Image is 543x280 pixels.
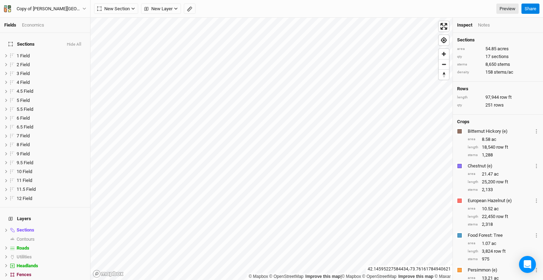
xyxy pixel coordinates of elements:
[468,257,478,262] div: stems
[468,187,539,193] div: 2,133
[468,187,478,193] div: stems
[494,248,506,255] span: row ft
[468,163,533,169] div: Chestnut (e)
[17,236,35,242] span: Contours
[305,274,340,279] a: Improve this map
[468,198,533,204] div: European Hazelnut (e)
[17,227,86,233] div: Sections
[457,94,539,101] div: 97,944
[17,263,38,268] span: Headlands
[17,196,86,201] div: 12 Field
[497,46,509,52] span: acres
[17,5,82,12] div: Copy of Opal Grove Farm
[457,62,482,67] div: stems
[4,5,87,13] button: Copy of [PERSON_NAME][GEOGRAPHIC_DATA]
[249,274,268,279] a: Mapbox
[66,42,82,47] button: Hide All
[17,115,86,121] div: 6 Field
[468,171,539,177] div: 21.47
[17,245,86,251] div: Roads
[494,102,504,108] span: rows
[17,88,86,94] div: 4.5 Field
[93,270,124,278] a: Mapbox logo
[468,221,539,228] div: 2,318
[17,80,30,85] span: 4 Field
[439,21,449,32] button: Enter fullscreen
[534,231,539,239] button: Crop Usage
[496,4,519,14] a: Preview
[341,274,361,279] a: Mapbox
[17,245,29,251] span: Roads
[17,124,33,130] span: 6.5 Field
[468,137,478,142] div: area
[468,214,478,219] div: length
[468,206,478,211] div: area
[17,160,33,165] span: 9.5 Field
[17,107,86,112] div: 5.5 Field
[17,107,33,112] span: 5.5 Field
[17,263,86,269] div: Headlands
[457,54,482,59] div: qty
[468,267,533,273] div: Persimmon (e)
[439,35,449,45] button: Find my location
[534,162,539,170] button: Crop Usage
[17,151,30,156] span: 9 Field
[17,80,86,85] div: 4 Field
[468,171,478,177] div: area
[457,22,472,28] div: Inspect
[468,145,478,150] div: length
[362,274,397,279] a: OpenStreetMap
[534,196,539,205] button: Crop Usage
[17,124,86,130] div: 6.5 Field
[17,53,86,59] div: 1 Field
[468,232,533,239] div: Food Forest: Tree
[468,179,478,185] div: length
[17,272,31,277] span: Fences
[468,206,539,212] div: 10.52
[398,274,433,279] a: Improve this map
[4,22,16,28] a: Fields
[457,119,469,125] h4: Crops
[468,256,539,262] div: 975
[494,69,513,75] span: stems/ac
[468,136,539,143] div: 8.58
[17,160,86,166] div: 9.5 Field
[17,151,86,157] div: 9 Field
[17,236,86,242] div: Contours
[17,133,86,139] div: 7 Field
[534,127,539,135] button: Crop Usage
[97,5,130,12] span: New Section
[457,103,482,108] div: qty
[468,179,539,185] div: 25,200
[497,61,510,68] span: stems
[457,61,539,68] div: 8,650
[4,212,86,226] h4: Layers
[141,4,181,14] button: New Layer
[434,274,451,279] a: Maxar
[184,4,195,14] button: Shortcut: M
[496,144,508,150] span: row ft
[491,240,496,247] span: ac
[491,136,496,143] span: ac
[94,4,138,14] button: New Section
[90,18,452,280] canvas: Map
[17,62,86,68] div: 2 Field
[468,222,478,227] div: stems
[468,153,478,158] div: stems
[17,53,30,58] span: 1 Field
[468,240,539,247] div: 1.07
[249,273,451,280] div: |
[17,71,86,76] div: 3 Field
[439,59,449,69] button: Zoom out
[269,274,304,279] a: OpenStreetMap
[17,254,86,260] div: Utilities
[457,95,482,100] div: length
[457,46,539,52] div: 54.85
[17,98,86,103] div: 5 Field
[144,5,173,12] span: New Layer
[494,171,499,177] span: ac
[439,70,449,80] span: Reset bearing to north
[17,133,30,138] span: 7 Field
